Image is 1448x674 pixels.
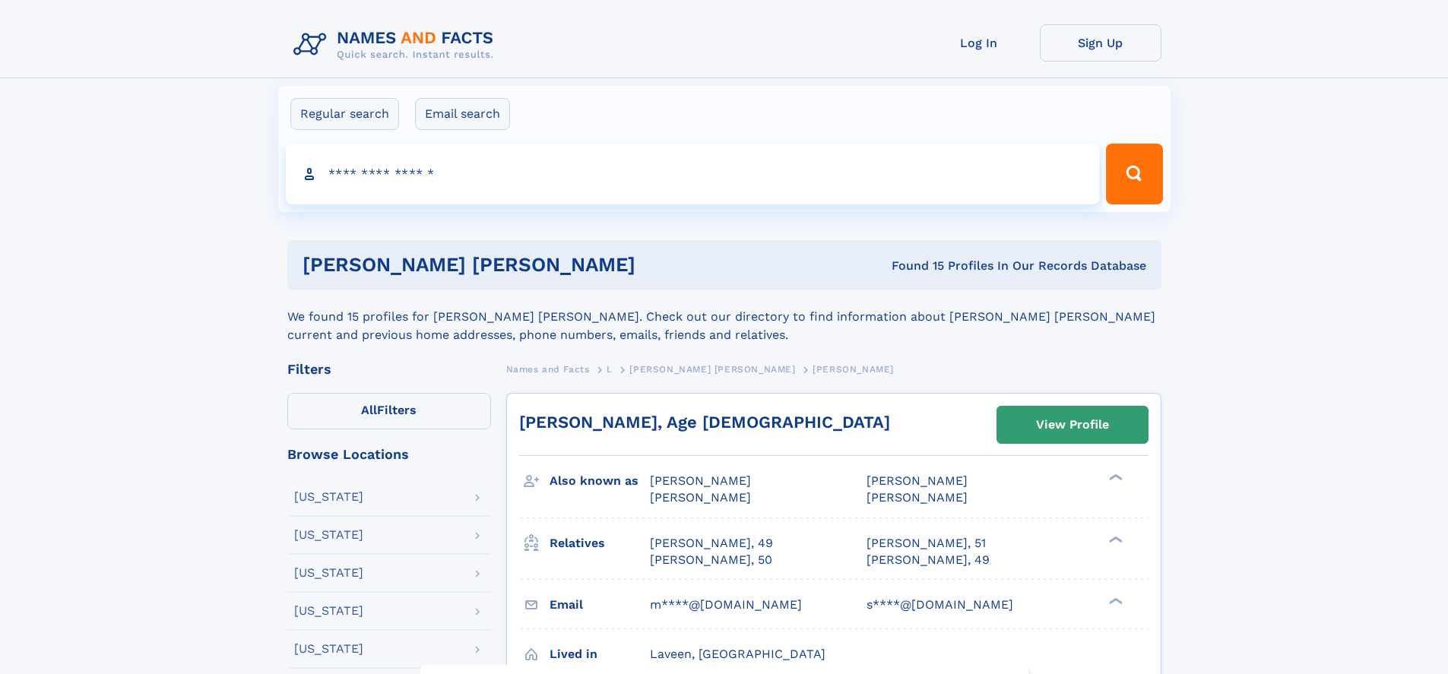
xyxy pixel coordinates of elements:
[294,605,363,617] div: [US_STATE]
[629,359,795,378] a: [PERSON_NAME] [PERSON_NAME]
[550,468,650,494] h3: Also known as
[287,24,506,65] img: Logo Names and Facts
[763,258,1146,274] div: Found 15 Profiles In Our Records Database
[629,364,795,375] span: [PERSON_NAME] [PERSON_NAME]
[650,647,825,661] span: Laveen, [GEOGRAPHIC_DATA]
[550,592,650,618] h3: Email
[294,491,363,503] div: [US_STATE]
[1105,473,1123,483] div: ❯
[867,490,968,505] span: [PERSON_NAME]
[506,359,590,378] a: Names and Facts
[607,364,613,375] span: L
[294,567,363,579] div: [US_STATE]
[813,364,894,375] span: [PERSON_NAME]
[867,552,990,568] a: [PERSON_NAME], 49
[867,535,986,552] a: [PERSON_NAME], 51
[650,552,772,568] a: [PERSON_NAME], 50
[287,290,1161,344] div: We found 15 profiles for [PERSON_NAME] [PERSON_NAME]. Check out our directory to find information...
[650,535,773,552] a: [PERSON_NAME], 49
[997,407,1148,443] a: View Profile
[867,473,968,488] span: [PERSON_NAME]
[607,359,613,378] a: L
[287,448,491,461] div: Browse Locations
[303,255,764,274] h1: [PERSON_NAME] [PERSON_NAME]
[286,144,1100,204] input: search input
[650,473,751,488] span: [PERSON_NAME]
[650,490,751,505] span: [PERSON_NAME]
[287,393,491,429] label: Filters
[550,530,650,556] h3: Relatives
[918,24,1040,62] a: Log In
[290,98,399,130] label: Regular search
[294,529,363,541] div: [US_STATE]
[1106,144,1162,204] button: Search Button
[1105,596,1123,606] div: ❯
[1105,534,1123,544] div: ❯
[1036,407,1109,442] div: View Profile
[550,641,650,667] h3: Lived in
[287,362,491,376] div: Filters
[519,413,890,432] a: [PERSON_NAME], Age [DEMOGRAPHIC_DATA]
[361,403,377,417] span: All
[1040,24,1161,62] a: Sign Up
[415,98,510,130] label: Email search
[294,643,363,655] div: [US_STATE]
